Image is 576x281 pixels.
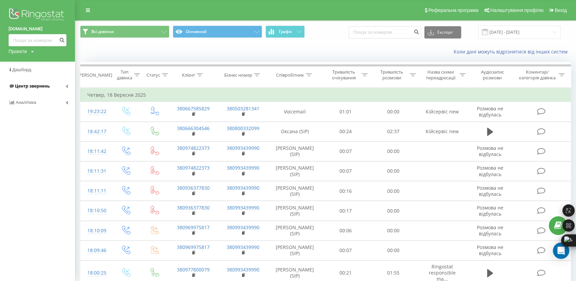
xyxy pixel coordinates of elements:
[276,72,304,78] div: Співробітник
[91,29,114,34] span: Всі дзвінки
[87,145,104,158] div: 18:11:42
[490,7,543,13] span: Налаштування профілю
[78,72,112,78] div: [PERSON_NAME]
[376,69,408,81] div: Тривалість розмови
[477,145,503,157] span: Розмова не відбулась
[424,26,461,38] button: Експорт
[227,185,259,191] a: 380993439990
[173,26,262,38] button: Основний
[477,204,503,217] span: Розмова не відбулась
[87,125,104,138] div: 18:42:17
[477,105,503,118] span: Розмова не відбулась
[87,184,104,198] div: 18:11:11
[266,26,305,38] button: Графік
[268,122,321,141] td: Оксана (SIP)
[227,105,259,112] a: 380503281341
[369,102,417,122] td: 00:00
[177,105,210,112] a: 380667585829
[87,224,104,237] div: 18:10:09
[177,125,210,131] a: 380666304546
[147,72,160,78] div: Статус
[321,102,369,122] td: 01:01
[268,161,321,181] td: [PERSON_NAME] (SIP)
[424,69,458,81] div: Назва схеми переадресації
[227,165,259,171] a: 380993439990
[428,7,479,13] span: Реферальна програма
[349,26,421,38] input: Пошук за номером
[268,240,321,260] td: [PERSON_NAME] (SIP)
[268,102,321,122] td: Voicemail
[117,69,132,81] div: Тип дзвінка
[16,100,36,105] span: Аналiтика
[87,165,104,178] div: 18:11:31
[80,26,169,38] button: Всі дзвінки
[555,7,567,13] span: Вихід
[477,185,503,197] span: Розмова не відбулась
[87,105,104,118] div: 19:23:22
[12,67,31,72] span: Дашборд
[369,221,417,240] td: 00:00
[321,181,369,201] td: 00:16
[279,29,292,34] span: Графік
[177,266,210,273] a: 380977800079
[328,69,360,81] div: Тривалість очікування
[9,48,27,55] div: Проекти
[227,224,259,231] a: 380993439990
[177,244,210,250] a: 380969975817
[321,201,369,221] td: 00:17
[321,141,369,161] td: 00:07
[177,185,210,191] a: 380936377830
[227,204,259,211] a: 380993439990
[87,204,104,217] div: 18:10:50
[517,69,557,81] div: Коментар/категорія дзвінка
[477,244,503,256] span: Розмова не відбулась
[87,244,104,257] div: 18:09:46
[417,122,467,141] td: Кійсервіс new
[268,141,321,161] td: [PERSON_NAME] (SIP)
[268,201,321,221] td: [PERSON_NAME] (SIP)
[182,72,195,78] div: Клієнт
[87,266,104,280] div: 18:00:25
[268,221,321,240] td: [PERSON_NAME] (SIP)
[177,204,210,211] a: 380936377830
[227,145,259,151] a: 380993439990
[15,83,50,89] span: Центр звернень
[80,88,571,102] td: Четвер, 18 Вересня 2025
[553,243,569,259] div: Open Intercom Messenger
[9,26,66,32] a: [DOMAIN_NAME]
[321,240,369,260] td: 00:07
[477,224,503,237] span: Розмова не відбулась
[369,161,417,181] td: 00:00
[473,69,512,81] div: Аудіозапис розмови
[177,224,210,231] a: 380969975817
[227,125,259,131] a: 380800332099
[369,122,417,141] td: 02:37
[369,141,417,161] td: 00:00
[9,34,66,46] input: Пошук за номером
[369,240,417,260] td: 00:00
[321,161,369,181] td: 00:07
[177,145,210,151] a: 380974822373
[227,244,259,250] a: 380993439990
[369,181,417,201] td: 00:00
[177,165,210,171] a: 380974822373
[268,181,321,201] td: [PERSON_NAME] (SIP)
[224,72,252,78] div: Бізнес номер
[321,221,369,240] td: 00:06
[9,7,66,24] img: Ringostat logo
[417,102,467,122] td: Кійсервіс new
[454,48,571,55] a: Коли дані можуть відрізнятися вiд інших систем
[321,122,369,141] td: 00:24
[477,165,503,177] span: Розмова не відбулась
[227,266,259,273] a: 380993439990
[369,201,417,221] td: 00:00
